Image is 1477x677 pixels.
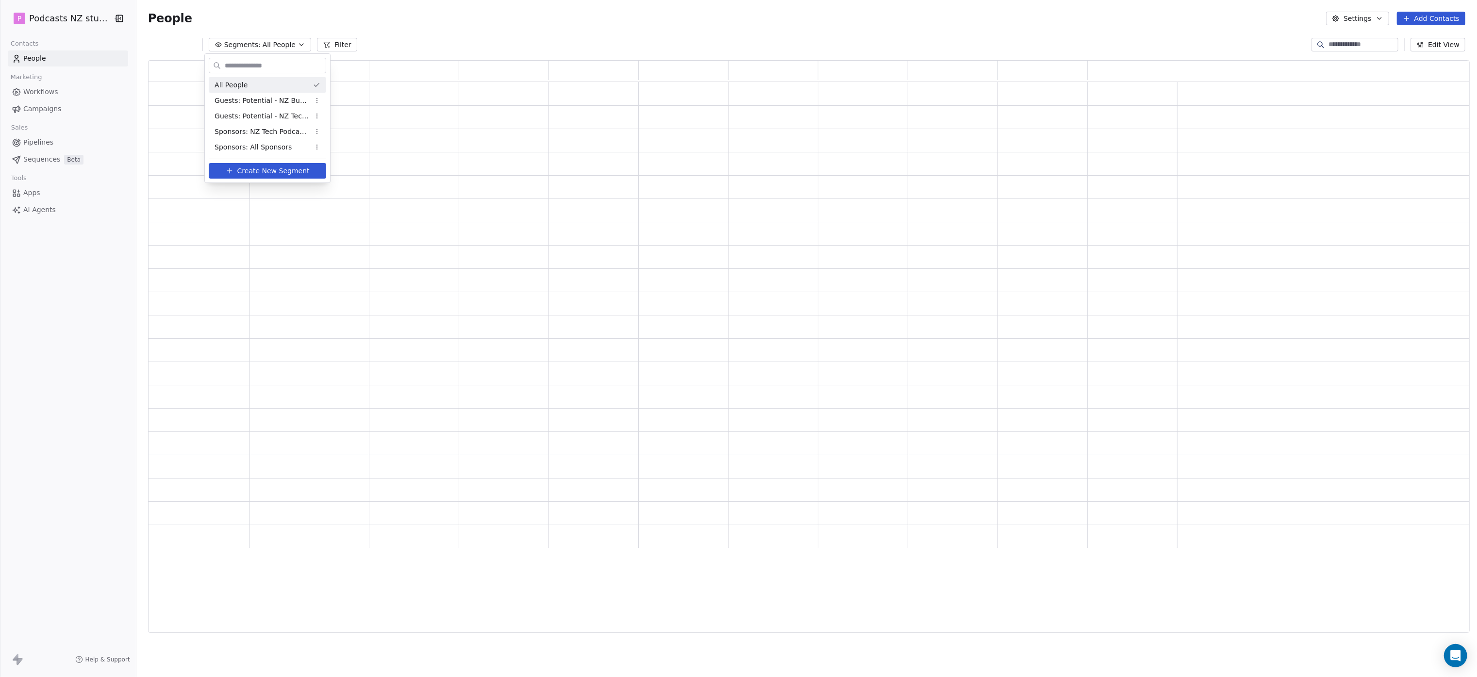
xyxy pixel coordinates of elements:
button: Create New Segment [209,163,326,179]
span: Guests: Potential - NZ Tech Podcast [215,111,310,121]
span: Sponsors: All Sponsors [215,142,292,152]
span: Create New Segment [237,166,310,176]
span: Guests: Potential - NZ Business Podcast [215,96,310,106]
span: Sponsors: NZ Tech Podcast - current [215,127,310,137]
div: Suggestions [209,77,326,155]
span: All People [215,80,248,90]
